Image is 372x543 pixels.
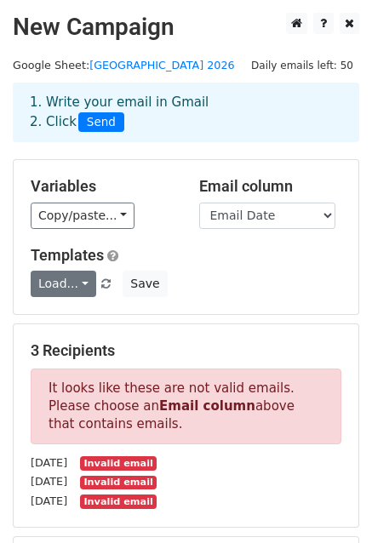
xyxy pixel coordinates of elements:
strong: Email column [159,398,255,414]
small: [DATE] [31,456,67,469]
small: [DATE] [31,475,67,488]
div: 1. Write your email in Gmail 2. Click [17,93,355,132]
a: [GEOGRAPHIC_DATA] 2026 [89,59,235,71]
button: Save [123,271,167,297]
h2: New Campaign [13,13,359,42]
small: Invalid email [80,456,157,471]
a: Daily emails left: 50 [245,59,359,71]
a: Copy/paste... [31,203,134,229]
h5: Email column [199,177,342,196]
p: It looks like these are not valid emails. Please choose an above that contains emails. [31,369,341,444]
small: Google Sheet: [13,59,235,71]
a: Load... [31,271,96,297]
span: Send [78,112,124,133]
a: Templates [31,246,104,264]
span: Daily emails left: 50 [245,56,359,75]
small: Invalid email [80,494,157,509]
h5: Variables [31,177,174,196]
h5: 3 Recipients [31,341,341,360]
small: Invalid email [80,476,157,490]
iframe: Chat Widget [287,461,372,543]
small: [DATE] [31,494,67,507]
